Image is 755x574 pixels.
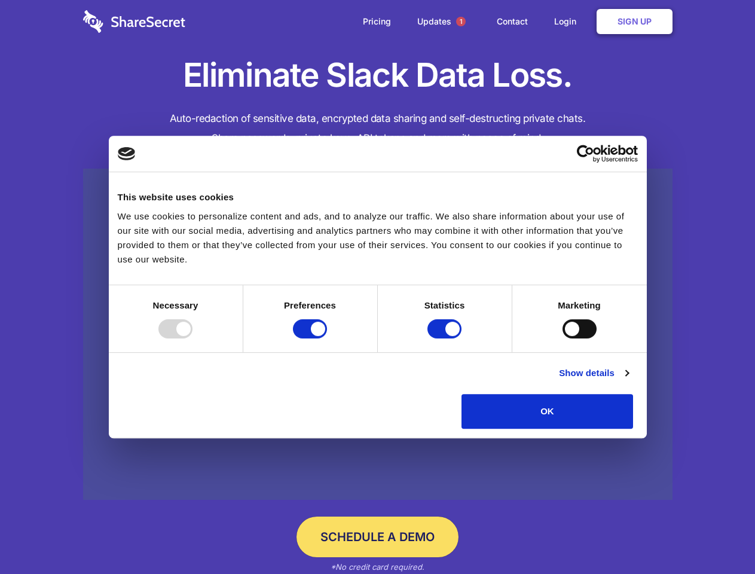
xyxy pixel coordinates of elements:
h1: Eliminate Slack Data Loss. [83,54,673,97]
a: Login [542,3,594,40]
h4: Auto-redaction of sensitive data, encrypted data sharing and self-destructing private chats. Shar... [83,109,673,148]
img: logo [118,147,136,160]
a: Wistia video thumbnail [83,169,673,500]
img: logo-wordmark-white-trans-d4663122ce5f474addd5e946df7df03e33cb6a1c49d2221995e7729f52c070b2.svg [83,10,185,33]
span: 1 [456,17,466,26]
strong: Statistics [424,300,465,310]
a: Schedule a Demo [297,517,458,557]
strong: Marketing [558,300,601,310]
strong: Necessary [153,300,198,310]
strong: Preferences [284,300,336,310]
a: Pricing [351,3,403,40]
a: Show details [559,366,628,380]
em: *No credit card required. [331,562,424,572]
a: Contact [485,3,540,40]
a: Sign Up [597,9,673,34]
a: Usercentrics Cookiebot - opens in a new window [533,145,638,163]
button: OK [461,394,633,429]
div: We use cookies to personalize content and ads, and to analyze our traffic. We also share informat... [118,209,638,267]
div: This website uses cookies [118,190,638,204]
